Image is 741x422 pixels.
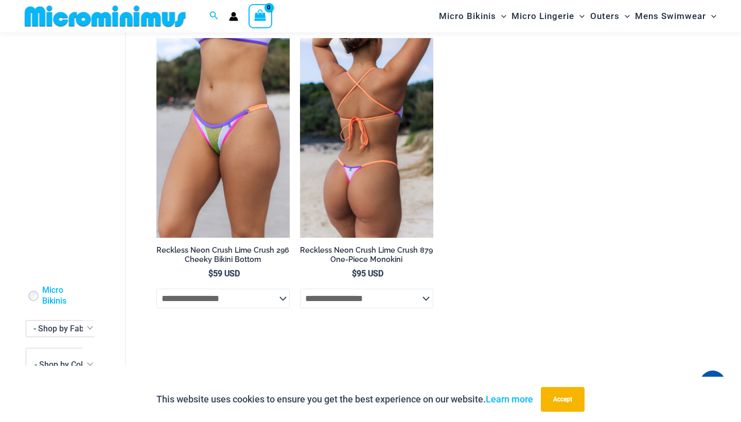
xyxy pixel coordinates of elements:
a: Reckless Neon Crush Lime Crush 879 One-Piece Monokini [300,245,433,269]
a: Reckless Neon Crush Lime Crush 296 Cheeky Bottom 02Reckless Neon Crush Lime Crush 296 Cheeky Bott... [156,38,290,238]
span: Micro Lingerie [511,3,574,29]
bdi: 59 USD [208,269,240,278]
span: - Shop by Color [26,347,98,381]
a: Micro BikinisMenu ToggleMenu Toggle [436,3,509,29]
iframe: TrustedSite Certified [26,2,118,207]
a: Search icon link [209,10,219,23]
a: View Shopping Cart, empty [249,4,272,28]
span: Outers [590,3,620,29]
a: Micro LingerieMenu ToggleMenu Toggle [509,3,587,29]
a: Learn more [486,394,533,405]
span: Menu Toggle [574,3,585,29]
p: This website uses cookies to ensure you get the best experience on our website. [156,392,533,407]
a: Reckless Neon Crush Lime Crush 296 Cheeky Bikini Bottom [156,245,290,269]
bdi: 95 USD [352,269,383,278]
span: - Shop by Color [34,360,91,370]
h2: Reckless Neon Crush Lime Crush 879 One-Piece Monokini [300,245,433,265]
span: Mens Swimwear [635,3,706,29]
a: Reckless Neon Crush Lime Crush 879 One Piece 09Reckless Neon Crush Lime Crush 879 One Piece 10Rec... [300,38,433,238]
span: $ [208,269,213,278]
span: Menu Toggle [706,3,716,29]
a: Micro Bikinis [42,285,87,307]
span: - Shop by Fabric [33,324,93,333]
span: $ [352,269,357,278]
a: Mens SwimwearMenu ToggleMenu Toggle [632,3,719,29]
span: - Shop by Fabric [26,320,98,337]
nav: Site Navigation [435,2,720,31]
span: - Shop by Color [26,348,97,381]
span: Menu Toggle [620,3,630,29]
span: - Shop by Fabric [26,321,97,337]
a: OutersMenu ToggleMenu Toggle [588,3,632,29]
h2: Reckless Neon Crush Lime Crush 296 Cheeky Bikini Bottom [156,245,290,265]
img: Reckless Neon Crush Lime Crush 296 Cheeky Bottom 02 [156,38,290,238]
span: Menu Toggle [496,3,506,29]
img: Reckless Neon Crush Lime Crush 879 One Piece 10 [300,38,433,238]
a: Account icon link [229,12,238,21]
img: MM SHOP LOGO FLAT [21,5,190,28]
button: Accept [541,387,585,412]
span: Micro Bikinis [439,3,496,29]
